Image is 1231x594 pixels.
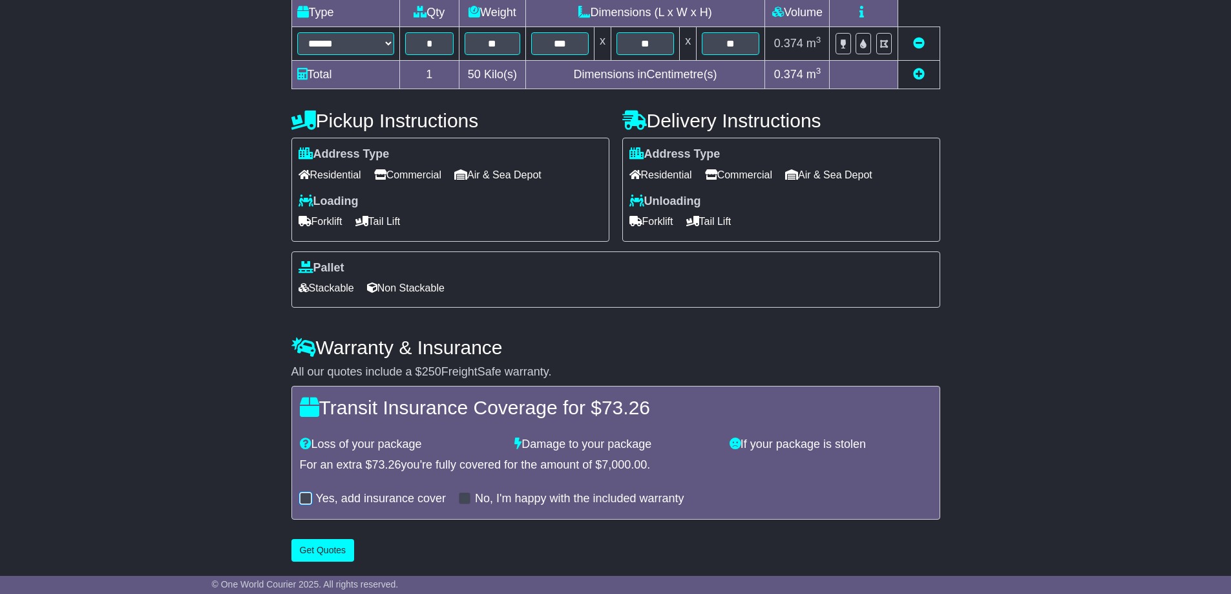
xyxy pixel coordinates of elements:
span: Tail Lift [686,211,731,231]
sup: 3 [816,66,821,76]
span: 50 [468,68,481,81]
span: 73.26 [602,397,650,418]
h4: Warranty & Insurance [291,337,940,358]
button: Get Quotes [291,539,355,562]
span: Stackable [299,278,354,298]
td: Total [291,61,399,89]
div: All our quotes include a $ FreightSafe warranty. [291,365,940,379]
label: No, I'm happy with the included warranty [475,492,684,506]
label: Pallet [299,261,344,275]
sup: 3 [816,35,821,45]
td: 1 [399,61,459,89]
span: Residential [299,165,361,185]
label: Yes, add insurance cover [316,492,446,506]
h4: Pickup Instructions [291,110,609,131]
span: m [806,68,821,81]
span: Forklift [299,211,342,231]
span: Residential [629,165,692,185]
div: For an extra $ you're fully covered for the amount of $ . [300,458,932,472]
td: Dimensions in Centimetre(s) [525,61,765,89]
span: Non Stackable [367,278,445,298]
div: If your package is stolen [723,438,938,452]
span: Forklift [629,211,673,231]
label: Address Type [629,147,721,162]
span: © One World Courier 2025. All rights reserved. [212,579,399,589]
span: 7,000.00 [602,458,647,471]
span: 0.374 [774,37,803,50]
a: Add new item [913,68,925,81]
td: Kilo(s) [459,61,526,89]
div: Damage to your package [508,438,723,452]
label: Address Type [299,147,390,162]
span: Air & Sea Depot [785,165,872,185]
label: Loading [299,195,359,209]
span: 73.26 [372,458,401,471]
a: Remove this item [913,37,925,50]
span: Commercial [374,165,441,185]
span: 0.374 [774,68,803,81]
span: 250 [422,365,441,378]
label: Unloading [629,195,701,209]
h4: Delivery Instructions [622,110,940,131]
td: x [594,27,611,61]
span: m [806,37,821,50]
td: x [680,27,697,61]
div: Loss of your package [293,438,509,452]
span: Commercial [705,165,772,185]
span: Tail Lift [355,211,401,231]
span: Air & Sea Depot [454,165,542,185]
h4: Transit Insurance Coverage for $ [300,397,932,418]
